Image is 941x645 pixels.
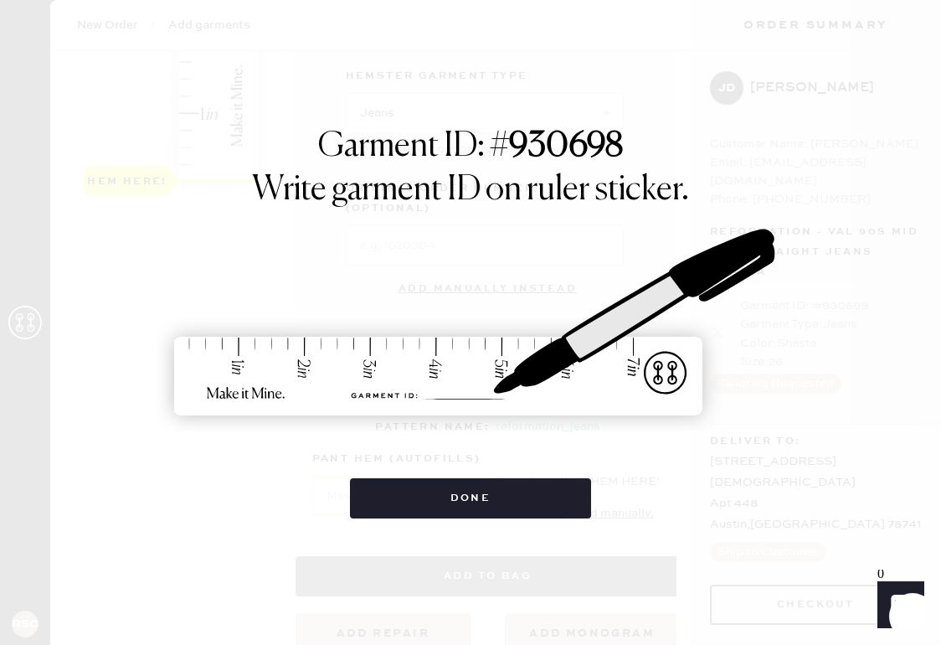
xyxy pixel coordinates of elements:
iframe: Front Chat [861,570,933,642]
button: Done [350,478,592,519]
img: ruler-sticker-sharpie.svg [157,185,784,462]
h1: Write garment ID on ruler sticker. [252,170,689,210]
h1: Garment ID: # [318,126,623,170]
strong: 930698 [509,130,623,163]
